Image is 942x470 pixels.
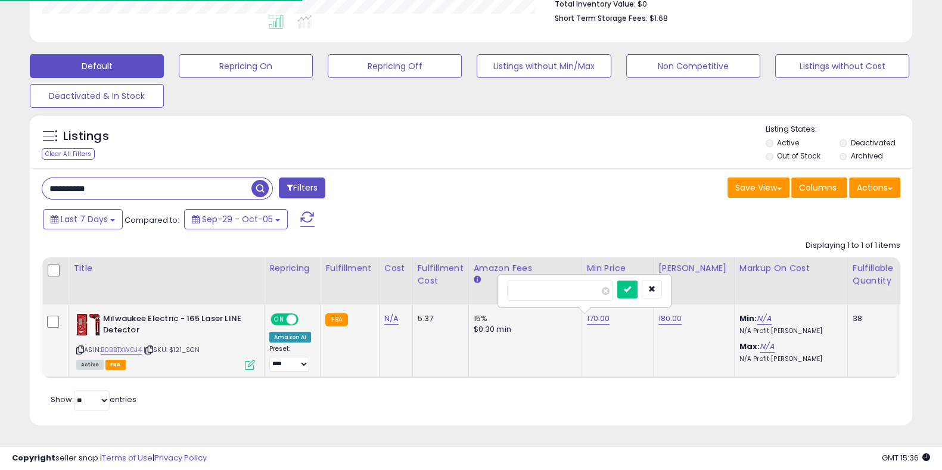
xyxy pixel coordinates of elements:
div: Markup on Cost [739,262,842,275]
div: Clear All Filters [42,148,95,160]
a: Privacy Policy [154,452,207,463]
button: Non Competitive [626,54,760,78]
label: Archived [850,151,882,161]
a: N/A [384,313,399,325]
b: Milwaukee Electric - 165 Laser LINE Detector [103,313,248,338]
div: Fulfillable Quantity [853,262,894,287]
button: Sep-29 - Oct-05 [184,209,288,229]
div: 38 [853,313,890,324]
a: B0BBTXWGJ4 [101,345,142,355]
div: Preset: [269,345,311,371]
button: Last 7 Days [43,209,123,229]
a: N/A [757,313,771,325]
label: Active [777,138,799,148]
div: Title [73,262,259,275]
span: FBA [105,360,126,370]
strong: Copyright [12,452,55,463]
div: Fulfillment Cost [418,262,464,287]
span: Last 7 Days [61,213,108,225]
button: Repricing Off [328,54,462,78]
label: Out of Stock [777,151,820,161]
span: Columns [799,182,837,194]
div: seller snap | | [12,453,207,464]
div: ASIN: [76,313,255,369]
a: 180.00 [658,313,682,325]
button: Filters [279,178,325,198]
div: Fulfillment [325,262,374,275]
span: $1.68 [649,13,668,24]
h5: Listings [63,128,109,145]
a: Terms of Use [102,452,153,463]
button: Deactivated & In Stock [30,84,164,108]
p: Listing States: [766,124,912,135]
div: Repricing [269,262,315,275]
span: 2025-10-13 15:36 GMT [882,452,930,463]
button: Repricing On [179,54,313,78]
a: 170.00 [587,313,610,325]
p: N/A Profit [PERSON_NAME] [739,327,838,335]
div: 15% [474,313,573,324]
span: ON [272,315,287,325]
a: N/A [760,341,774,353]
p: N/A Profit [PERSON_NAME] [739,355,838,363]
button: Save View [728,178,789,198]
span: All listings currently available for purchase on Amazon [76,360,104,370]
small: FBA [325,313,347,326]
span: OFF [297,315,316,325]
div: Cost [384,262,408,275]
button: Columns [791,178,847,198]
label: Deactivated [850,138,895,148]
b: Min: [739,313,757,324]
div: Amazon Fees [474,262,577,275]
img: 41465VR3qrL._SL40_.jpg [76,313,100,336]
b: Max: [739,341,760,352]
button: Listings without Cost [775,54,909,78]
button: Listings without Min/Max [477,54,611,78]
span: | SKU: $121_SCN [144,345,200,354]
button: Actions [849,178,900,198]
div: [PERSON_NAME] [658,262,729,275]
div: $0.30 min [474,324,573,335]
div: Displaying 1 to 1 of 1 items [806,240,900,251]
div: Min Price [587,262,648,275]
b: Short Term Storage Fees: [555,13,648,23]
span: Show: entries [51,394,136,405]
th: The percentage added to the cost of goods (COGS) that forms the calculator for Min & Max prices. [734,257,847,304]
button: Default [30,54,164,78]
small: Amazon Fees. [474,275,481,285]
div: Amazon AI [269,332,311,343]
span: Sep-29 - Oct-05 [202,213,273,225]
div: 5.37 [418,313,459,324]
span: Compared to: [125,214,179,226]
